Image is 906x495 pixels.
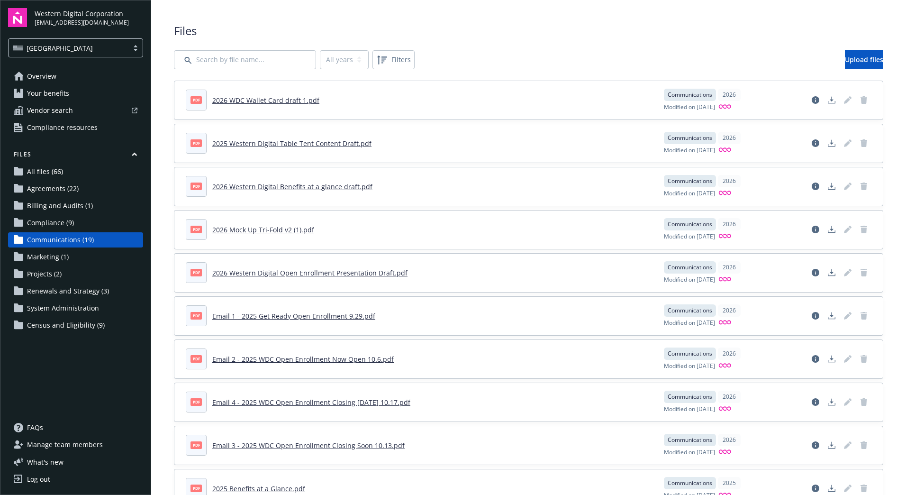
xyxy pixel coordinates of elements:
[8,103,143,118] a: Vendor search
[8,198,143,213] a: Billing and Audits (1)
[212,96,319,105] a: 2026 WDC Wallet Card draft 1.pdf
[8,181,143,196] a: Agreements (22)
[27,420,43,435] span: FAQs
[856,179,871,194] a: Delete document
[8,120,143,135] a: Compliance resources
[668,134,712,142] span: Communications
[824,179,839,194] a: Download document
[824,351,839,367] a: Download document
[856,394,871,410] span: Delete document
[27,164,63,179] span: All files (66)
[8,284,143,299] a: Renewals and Strategy (3)
[845,55,883,64] span: Upload files
[212,355,394,364] a: Email 2 - 2025 WDC Open Enrollment Now Open 10.6.pdf
[718,132,741,144] div: 2026
[668,177,712,185] span: Communications
[664,319,715,328] span: Modified on [DATE]
[718,218,741,230] div: 2026
[840,179,855,194] span: Edit document
[212,225,314,234] a: 2026 Mock Up Tri-Fold v2 (1).pdf
[824,92,839,108] a: Download document
[190,485,202,492] span: pdf
[718,348,741,360] div: 2026
[190,355,202,362] span: pdf
[668,393,712,401] span: Communications
[664,448,715,457] span: Modified on [DATE]
[664,232,715,241] span: Modified on [DATE]
[27,437,103,452] span: Manage team members
[840,438,855,453] a: Edit document
[27,69,56,84] span: Overview
[8,86,143,101] a: Your benefits
[27,43,93,53] span: [GEOGRAPHIC_DATA]
[856,308,871,323] span: Delete document
[840,308,855,323] a: Edit document
[8,215,143,230] a: Compliance (9)
[856,92,871,108] a: Delete document
[856,265,871,280] span: Delete document
[212,398,410,407] a: Email 4 - 2025 WDC Open Enrollment Closing [DATE] 10.17.pdf
[212,484,305,493] a: 2025 Benefits at a Glance.pdf
[718,175,741,187] div: 2026
[8,69,143,84] a: Overview
[856,222,871,237] span: Delete document
[840,92,855,108] a: Edit document
[27,198,93,213] span: Billing and Audits (1)
[190,226,202,233] span: pdf
[174,23,883,39] span: Files
[824,265,839,280] a: Download document
[808,265,823,280] a: View file details
[27,120,98,135] span: Compliance resources
[8,318,143,333] a: Census and Eligibility (9)
[856,438,871,453] a: Delete document
[190,96,202,103] span: pdf
[668,436,712,444] span: Communications
[212,139,371,148] a: 2025 Western Digital Table Tent Content Draft.pdf
[27,232,94,247] span: Communications (19)
[856,351,871,367] a: Delete document
[808,92,823,108] a: View file details
[840,351,855,367] span: Edit document
[664,405,715,414] span: Modified on [DATE]
[27,301,99,316] span: System Administration
[808,308,823,323] a: View file details
[808,222,823,237] a: View file details
[174,50,316,69] input: Search by file name...
[8,457,79,467] button: What's new
[668,263,712,272] span: Communications
[190,139,202,147] span: pdf
[27,86,69,101] span: Your benefits
[856,136,871,151] span: Delete document
[27,103,73,118] span: Vendor search
[27,472,50,487] div: Log out
[808,136,823,151] a: View file details
[8,8,27,27] img: navigator-logo.svg
[718,434,741,446] div: 2026
[840,265,855,280] span: Edit document
[27,215,74,230] span: Compliance (9)
[8,232,143,247] a: Communications (19)
[845,50,883,69] a: Upload files
[808,438,823,453] a: View file details
[664,146,715,155] span: Modified on [DATE]
[35,18,129,27] span: [EMAIL_ADDRESS][DOMAIN_NAME]
[840,222,855,237] span: Edit document
[391,55,411,64] span: Filters
[35,8,143,27] button: Western Digital Corporation[EMAIL_ADDRESS][DOMAIN_NAME]
[840,394,855,410] span: Edit document
[718,89,741,101] div: 2026
[212,441,405,450] a: Email 3 - 2025 WDC Open Enrollment Closing Soon 10.13.pdf
[718,477,741,489] div: 2025
[27,284,109,299] span: Renewals and Strategy (3)
[664,275,715,284] span: Modified on [DATE]
[840,136,855,151] span: Edit document
[8,266,143,282] a: Projects (2)
[13,43,124,53] span: [GEOGRAPHIC_DATA]
[824,438,839,453] a: Download document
